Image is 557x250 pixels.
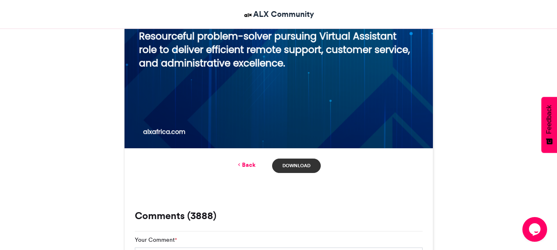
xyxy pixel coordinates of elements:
button: Feedback - Show survey [541,97,557,153]
a: Back [236,161,256,169]
label: Your Comment [135,236,177,244]
h3: Comments (3888) [135,211,423,221]
iframe: chat widget [522,217,549,242]
a: ALX Community [243,8,314,20]
a: Download [272,159,320,173]
img: ALX Community [243,10,253,20]
span: Feedback [545,105,553,134]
